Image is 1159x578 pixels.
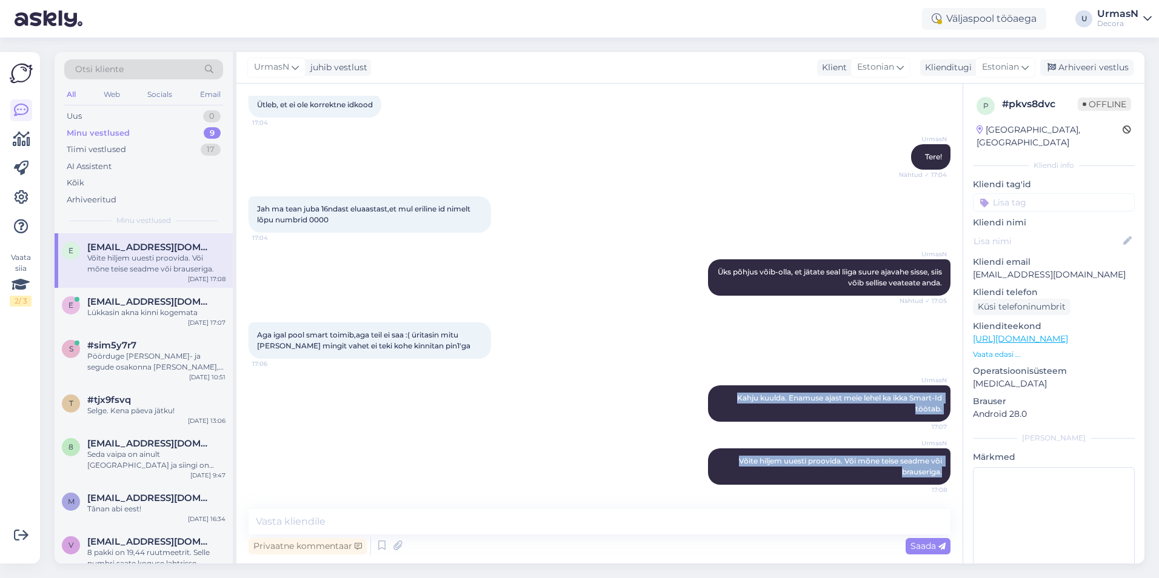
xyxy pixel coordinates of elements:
[87,351,225,373] div: Pöörduge [PERSON_NAME]- ja segude osakonna [PERSON_NAME], telefon: [PHONE_NUMBER].
[901,439,947,448] span: UrmasN
[974,234,1121,248] input: Lisa nimi
[306,61,367,74] div: juhib vestlust
[67,194,116,206] div: Arhiveeritud
[10,296,32,307] div: 2 / 3
[973,333,1068,344] a: [URL][DOMAIN_NAME]
[257,204,472,224] span: Jah ma tean juba 16ndast eluaastast,et mul eriline id nimelt lõpu numbrid 0000
[67,127,130,139] div: Minu vestlused
[1002,97,1078,111] div: # pkvs8dvc
[87,438,213,449] span: 8dkristina@gmail.com
[901,422,947,431] span: 17:07
[252,233,298,242] span: 17:04
[257,100,373,109] span: Ütleb, et ei ole korrektne idkood
[68,246,73,255] span: e
[737,393,944,413] span: Kahju kuulda. Enamuse ajast meie lehel ka ikka Smart-Id töötab.
[64,87,78,102] div: All
[69,399,73,408] span: t
[68,497,75,506] span: m
[87,449,225,471] div: Seda vaipa on ainult [GEOGRAPHIC_DATA] ja siingi on kogus nii väike, et tellida ei saa. Ainult lõ...
[973,433,1135,443] div: [PERSON_NAME]
[1097,9,1152,28] a: UrmasNDecora
[188,416,225,425] div: [DATE] 13:06
[899,170,947,179] span: Nähtud ✓ 17:04
[190,471,225,480] div: [DATE] 9:47
[1097,9,1138,19] div: UrmasN
[249,538,367,554] div: Privaatne kommentaar
[201,144,221,156] div: 17
[973,268,1135,281] p: [EMAIL_ADDRESS][DOMAIN_NAME]
[10,252,32,307] div: Vaata siia
[252,118,298,127] span: 17:04
[973,377,1135,390] p: [MEDICAL_DATA]
[739,456,944,476] span: Võite hiljem uuesti proovida. Või mõne teise seadme või brauseriga.
[188,514,225,523] div: [DATE] 16:34
[87,242,213,253] span: eren.povel@gmail.com
[973,178,1135,191] p: Kliendi tag'id
[922,8,1046,30] div: Väljaspool tööaega
[10,62,33,85] img: Askly Logo
[68,442,73,451] span: 8
[257,330,470,350] span: Aga igal pool smart toimib,aga teil ei saa :( üritasin mitu [PERSON_NAME] mingit vahet ei teki ko...
[973,286,1135,299] p: Kliendi telefon
[203,110,221,122] div: 0
[973,365,1135,377] p: Operatsioonisüsteem
[857,61,894,74] span: Estonian
[973,193,1135,211] input: Lisa tag
[252,359,298,368] span: 17:06
[87,394,131,405] span: #tjx9fsvq
[67,161,112,173] div: AI Assistent
[901,485,947,494] span: 17:08
[198,87,223,102] div: Email
[973,256,1135,268] p: Kliendi email
[87,307,225,318] div: Lükkasin akna kinni kogemata
[1075,10,1092,27] div: U
[67,177,84,189] div: Kõik
[87,340,136,351] span: #sim5y7r7
[973,451,1135,463] p: Märkmed
[1040,59,1134,76] div: Arhiveeri vestlus
[973,320,1135,333] p: Klienditeekond
[204,127,221,139] div: 9
[901,250,947,259] span: UrmasN
[87,493,213,503] span: merle152@hotmail.com
[188,274,225,284] div: [DATE] 17:08
[254,61,289,74] span: UrmasN
[116,215,171,226] span: Minu vestlused
[973,395,1135,408] p: Brauser
[68,540,73,550] span: v
[1078,98,1131,111] span: Offline
[1097,19,1138,28] div: Decora
[973,216,1135,229] p: Kliendi nimi
[910,540,946,551] span: Saada
[69,344,73,353] span: s
[101,87,122,102] div: Web
[718,267,944,287] span: Üks põhjus võib-olla, et jätate seal liiga suure ajavahe sisse, siis võib sellise veateate anda.
[67,110,82,122] div: Uus
[87,547,225,569] div: 8 pakki on 19,44 ruutmeetrit. Selle numbri saate koguse lahtrisse sisestada. Selle koguse hind on...
[982,61,1019,74] span: Estonian
[87,253,225,274] div: Võite hiljem uuesti proovida. Või mõne teise seadme või brauseriga.
[817,61,847,74] div: Klient
[75,63,124,76] span: Otsi kliente
[87,536,213,547] span: vdostojevskaja@gmail.com
[189,373,225,382] div: [DATE] 10:51
[977,124,1123,149] div: [GEOGRAPHIC_DATA], [GEOGRAPHIC_DATA]
[901,376,947,385] span: UrmasN
[188,318,225,327] div: [DATE] 17:07
[87,405,225,416] div: Selge. Kena päeva jätku!
[901,135,947,144] span: UrmasN
[925,152,942,161] span: Tere!
[920,61,972,74] div: Klienditugi
[973,349,1135,360] p: Vaata edasi ...
[68,301,73,310] span: e
[973,160,1135,171] div: Kliendi info
[900,296,947,305] span: Nähtud ✓ 17:05
[973,299,1070,315] div: Küsi telefoninumbrit
[87,503,225,514] div: Tãnan abi eest!
[145,87,175,102] div: Socials
[983,101,989,110] span: p
[87,296,213,307] span: eren.povel@gmail.com
[67,144,126,156] div: Tiimi vestlused
[973,408,1135,420] p: Android 28.0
